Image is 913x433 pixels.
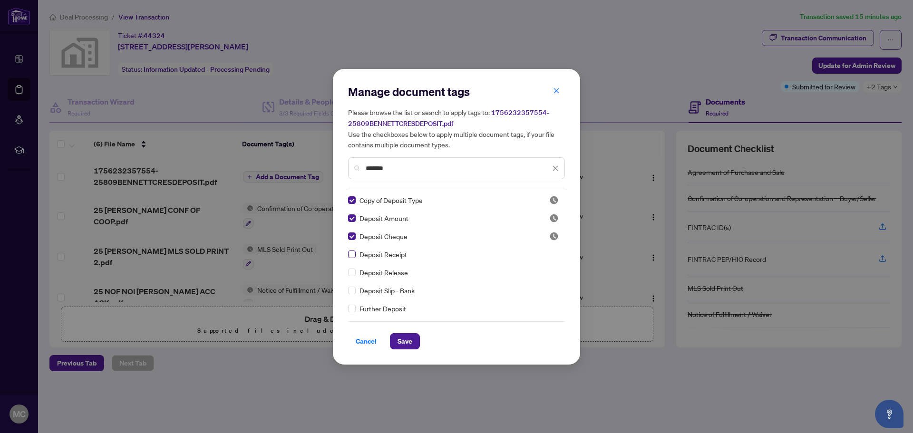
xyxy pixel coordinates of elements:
[549,195,559,205] img: status
[553,87,560,94] span: close
[398,334,412,349] span: Save
[549,195,559,205] span: Pending Review
[549,213,559,223] img: status
[356,334,377,349] span: Cancel
[359,213,408,223] span: Deposit Amount
[359,285,415,296] span: Deposit Slip - Bank
[359,231,408,241] span: Deposit Cheque
[390,333,420,349] button: Save
[549,231,559,241] span: Pending Review
[359,195,423,205] span: Copy of Deposit Type
[348,108,549,128] span: 1756232357554-25809BENNETTCRESDEPOSIT.pdf
[549,231,559,241] img: status
[359,249,407,260] span: Deposit Receipt
[875,400,903,428] button: Open asap
[348,107,565,150] h5: Please browse the list or search to apply tags to: Use the checkboxes below to apply multiple doc...
[552,165,559,172] span: close
[348,84,565,99] h2: Manage document tags
[549,213,559,223] span: Pending Review
[359,303,406,314] span: Further Deposit
[359,267,408,278] span: Deposit Release
[348,333,384,349] button: Cancel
